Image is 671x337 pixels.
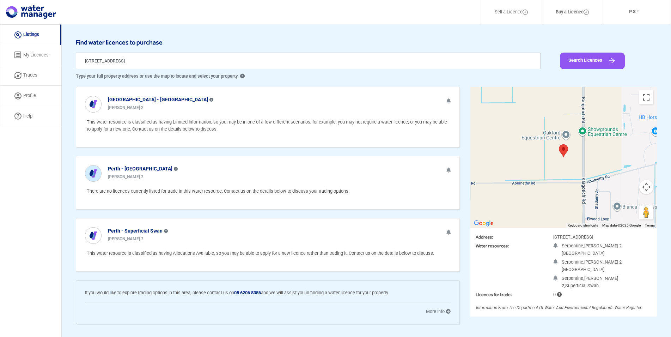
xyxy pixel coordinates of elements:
a: Terms (opens in new tab) [645,223,655,227]
span: 0 [553,292,562,297]
button: P S [608,4,660,20]
span: [STREET_ADDRESS] [553,234,593,240]
b: [PERSON_NAME] 2 [108,236,144,241]
span: [PERSON_NAME] 2, [562,276,618,288]
b: 08 6206 8356 [234,290,261,295]
p: This water resource is classified as having Allocations Available, so you may be able to apply fo... [87,250,451,257]
a: More Info [426,309,451,314]
img: Profile Icon [14,92,22,100]
span: Serpentine, [562,259,584,265]
p: There are no licences currently listed for trade in this water resource. Contact us on the detail... [87,188,451,195]
h3: Water resources: [476,243,536,248]
img: logo.svg [6,5,56,19]
span: Map data ©2025 Google [602,223,641,227]
img: trade icon [14,72,22,79]
span: Superficial Swan [565,283,599,288]
b: [GEOGRAPHIC_DATA] - [GEOGRAPHIC_DATA] [108,97,208,102]
img: Layer_1.svg [584,10,589,15]
button: Map camera controls [639,180,653,194]
h6: Find water licences to purchase [76,38,657,46]
button: Drag Pegman onto the map to open Street View [639,205,653,219]
img: icon%20blue.svg [85,166,101,181]
img: icon%20white.svg [85,96,101,112]
img: Arrow Icon [608,57,616,64]
span: Serpentine, [562,276,584,281]
button: Keyboard shortcuts [568,223,598,228]
a: Click to see this area on Google Maps [472,219,495,228]
span: [GEOGRAPHIC_DATA] [562,267,604,272]
button: Toggle fullscreen view [639,90,653,104]
a: Sell a Licence [486,4,537,20]
img: Layer_1.svg [523,10,528,15]
span: [GEOGRAPHIC_DATA] [562,251,604,256]
span: Information from the Department of Water and Environmental Regulation’s Water Register. [476,305,642,310]
p: This water resource is classified as having Limited Information, so you may be in one of a few di... [87,119,451,133]
h3: Address: [476,234,536,240]
b: Perth - [GEOGRAPHIC_DATA] [108,166,172,171]
input: Search your address [76,53,541,69]
img: help icon [14,113,22,120]
b: [PERSON_NAME] 2 [108,105,144,110]
span: [PERSON_NAME] 2, [584,259,623,265]
p: If you would like to explore trading options in this area, please contact us on and we will assis... [85,289,451,296]
p: Type your full property address or use the map to locate and select your property. [76,73,541,80]
h3: Licences for trade: [476,292,536,297]
img: icon%20white.svg [85,228,101,243]
img: licenses icon [14,52,22,59]
span: [PERSON_NAME] 2, [584,243,623,248]
b: [PERSON_NAME] 2 [108,174,144,179]
a: Buy a Licence [547,4,598,20]
b: Perth - Superficial Swan [108,228,163,234]
img: listing icon [14,31,22,38]
span: Serpentine, [562,243,584,248]
button: Search Licences [560,53,625,69]
img: Google [472,219,495,228]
